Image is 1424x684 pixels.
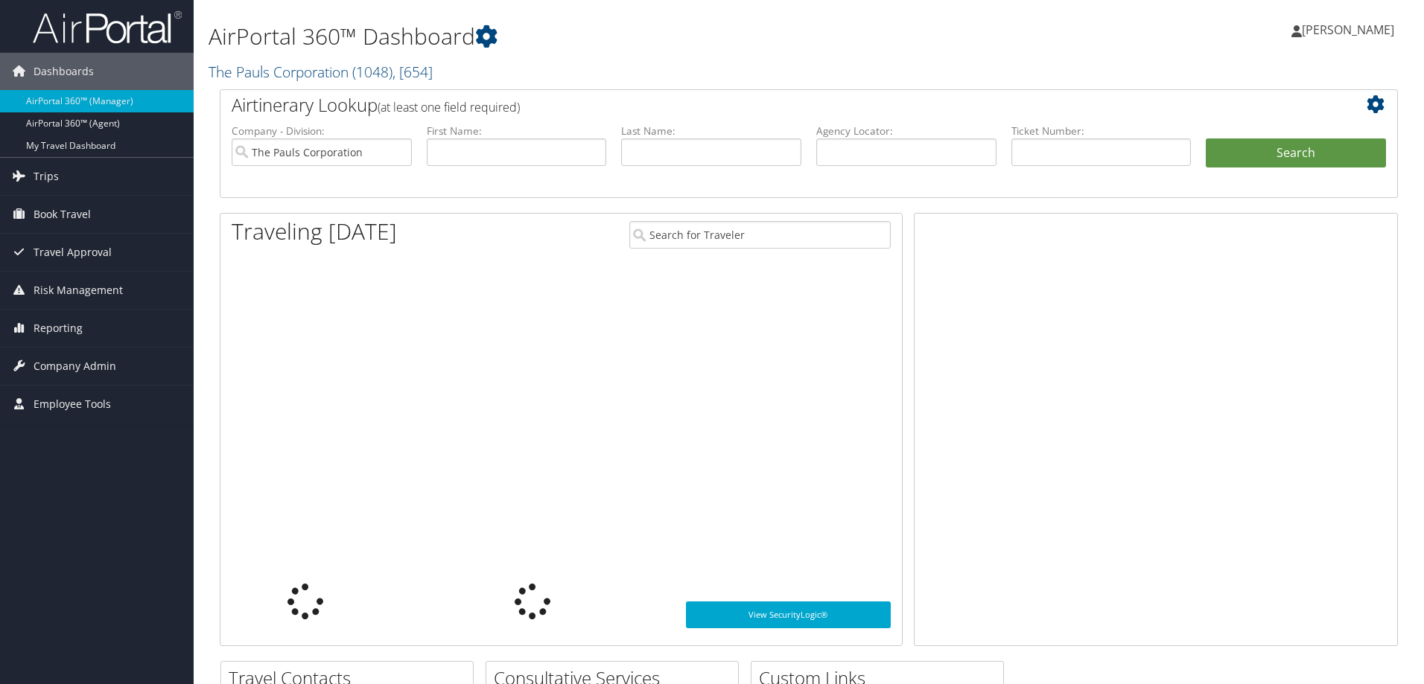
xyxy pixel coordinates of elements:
[34,53,94,90] span: Dashboards
[686,601,891,628] a: View SecurityLogic®
[392,62,433,82] span: , [ 654 ]
[34,196,91,233] span: Book Travel
[34,158,59,195] span: Trips
[209,62,433,82] a: The Pauls Corporation
[34,272,123,309] span: Risk Management
[232,124,412,138] label: Company - Division:
[209,21,1009,52] h1: AirPortal 360™ Dashboard
[34,386,111,423] span: Employee Tools
[621,124,801,138] label: Last Name:
[816,124,997,138] label: Agency Locator:
[1206,138,1386,168] button: Search
[1291,7,1409,52] a: [PERSON_NAME]
[352,62,392,82] span: ( 1048 )
[629,221,891,249] input: Search for Traveler
[33,10,182,45] img: airportal-logo.png
[34,234,112,271] span: Travel Approval
[34,310,83,347] span: Reporting
[1302,22,1394,38] span: [PERSON_NAME]
[232,216,397,247] h1: Traveling [DATE]
[34,348,116,385] span: Company Admin
[232,92,1288,118] h2: Airtinerary Lookup
[427,124,607,138] label: First Name:
[1011,124,1192,138] label: Ticket Number:
[378,99,520,115] span: (at least one field required)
